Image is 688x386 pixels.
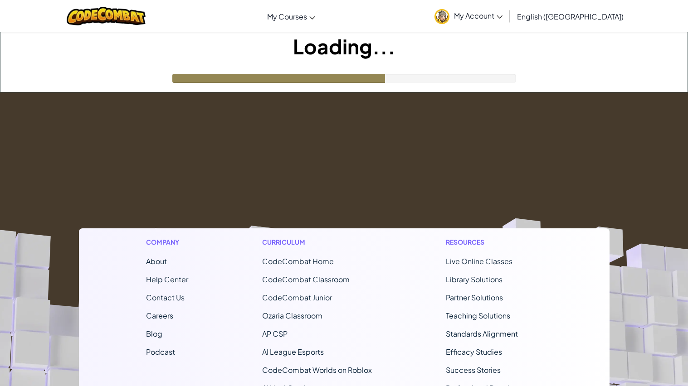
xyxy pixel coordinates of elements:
a: Podcast [146,347,175,357]
span: My Courses [267,12,307,21]
a: Partner Solutions [446,293,503,302]
span: My Account [454,11,503,20]
span: English ([GEOGRAPHIC_DATA]) [517,12,624,21]
a: AP CSP [262,329,288,338]
a: Ozaria Classroom [262,311,322,320]
a: English ([GEOGRAPHIC_DATA]) [512,4,628,29]
a: Success Stories [446,365,501,375]
a: AI League Esports [262,347,324,357]
a: CodeCombat Worlds on Roblox [262,365,372,375]
a: Blog [146,329,162,338]
a: Library Solutions [446,275,503,284]
img: CodeCombat logo [67,7,146,25]
a: CodeCombat Junior [262,293,332,302]
a: About [146,256,167,266]
h1: Loading... [0,32,688,60]
a: Live Online Classes [446,256,512,266]
img: avatar [434,9,449,24]
a: Efficacy Studies [446,347,502,357]
a: My Account [430,2,507,30]
a: CodeCombat Classroom [262,275,350,284]
a: Teaching Solutions [446,311,510,320]
h1: Curriculum [262,237,372,247]
h1: Company [146,237,188,247]
h1: Resources [446,237,542,247]
span: CodeCombat Home [262,256,334,266]
a: My Courses [263,4,320,29]
span: Contact Us [146,293,185,302]
a: Help Center [146,275,188,284]
a: Standards Alignment [446,329,518,338]
a: Careers [146,311,173,320]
